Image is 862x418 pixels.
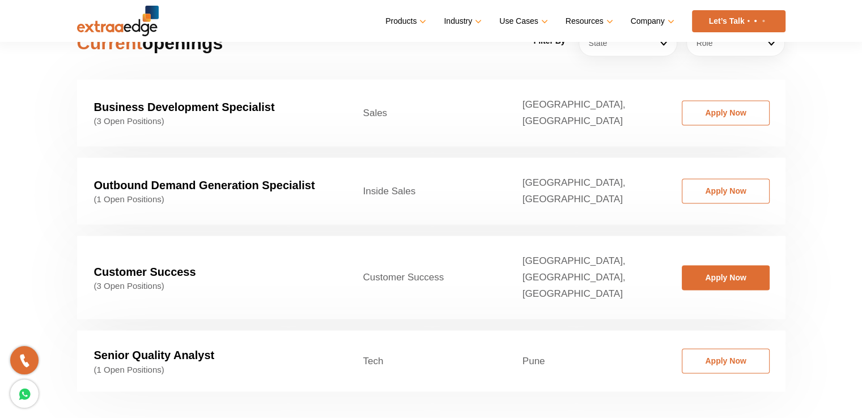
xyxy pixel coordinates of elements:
span: (3 Open Positions) [94,116,329,126]
strong: Senior Quality Analyst [94,349,215,361]
span: (1 Open Positions) [94,194,329,204]
span: Current [77,33,143,53]
span: (3 Open Positions) [94,281,329,291]
a: Apply Now [682,265,770,290]
a: Apply Now [682,178,770,203]
strong: Outbound Demand Generation Specialist [94,179,315,191]
td: Customer Success [346,236,506,319]
td: Inside Sales [346,157,506,224]
a: Role [686,30,785,56]
td: Tech [346,330,506,391]
a: State [579,30,677,56]
a: Let’s Talk [692,10,785,32]
td: [GEOGRAPHIC_DATA], [GEOGRAPHIC_DATA] [506,157,665,224]
a: Resources [566,13,611,29]
a: Industry [444,13,479,29]
a: Apply Now [682,100,770,125]
strong: Customer Success [94,266,196,278]
strong: Business Development Specialist [94,101,275,113]
a: Apply Now [682,348,770,373]
h2: openings [77,29,302,57]
a: Products [385,13,424,29]
td: Sales [346,79,506,146]
td: [GEOGRAPHIC_DATA], [GEOGRAPHIC_DATA] [506,79,665,146]
td: [GEOGRAPHIC_DATA], [GEOGRAPHIC_DATA], [GEOGRAPHIC_DATA] [506,236,665,319]
span: (1 Open Positions) [94,364,329,374]
a: Use Cases [499,13,545,29]
a: Company [631,13,672,29]
td: Pune [506,330,665,391]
